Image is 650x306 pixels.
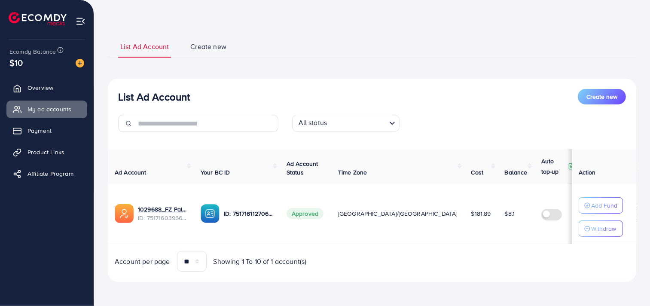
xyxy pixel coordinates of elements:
span: All status [297,116,329,130]
div: <span class='underline'>1029688_FZ Palace_1750225582126</span></br>7517160396613255176 [138,205,187,223]
p: ID: 7517161127068008464 [224,208,273,219]
a: Product Links [6,144,87,161]
span: List Ad Account [120,42,169,52]
img: ic-ads-acc.e4c84228.svg [115,204,134,223]
span: Showing 1 To 10 of 1 account(s) [214,257,307,266]
div: Search for option [292,115,400,132]
button: Create new [578,89,626,104]
input: Search for option [330,116,385,130]
iframe: Chat [613,267,644,300]
span: Approved [287,208,323,219]
p: Add Fund [591,200,617,211]
a: My ad accounts [6,101,87,118]
span: Product Links [27,148,64,156]
span: Ad Account Status [287,159,318,177]
span: Affiliate Program [27,169,73,178]
span: Time Zone [338,168,367,177]
img: ic-ba-acc.ded83a64.svg [201,204,220,223]
img: logo [9,12,67,25]
h3: List Ad Account [118,91,190,103]
span: Account per page [115,257,170,266]
span: Ad Account [115,168,146,177]
span: Payment [27,126,52,135]
span: Create new [586,92,617,101]
span: Create new [190,42,226,52]
span: Overview [27,83,53,92]
span: $10 [9,56,23,69]
span: $181.89 [471,209,491,218]
a: 1029688_FZ Palace_1750225582126 [138,205,187,214]
img: image [76,59,84,67]
a: Affiliate Program [6,165,87,182]
span: Balance [505,168,528,177]
span: [GEOGRAPHIC_DATA]/[GEOGRAPHIC_DATA] [338,209,458,218]
img: menu [76,16,85,26]
span: Cost [471,168,484,177]
span: My ad accounts [27,105,71,113]
button: Add Fund [579,197,623,214]
a: Payment [6,122,87,139]
a: Overview [6,79,87,96]
p: Withdraw [591,223,616,234]
span: $8.1 [505,209,515,218]
span: ID: 7517160396613255176 [138,214,187,222]
span: Your BC ID [201,168,230,177]
span: Ecomdy Balance [9,47,56,56]
button: Withdraw [579,220,623,237]
p: Auto top-up [541,156,566,177]
span: Action [579,168,596,177]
